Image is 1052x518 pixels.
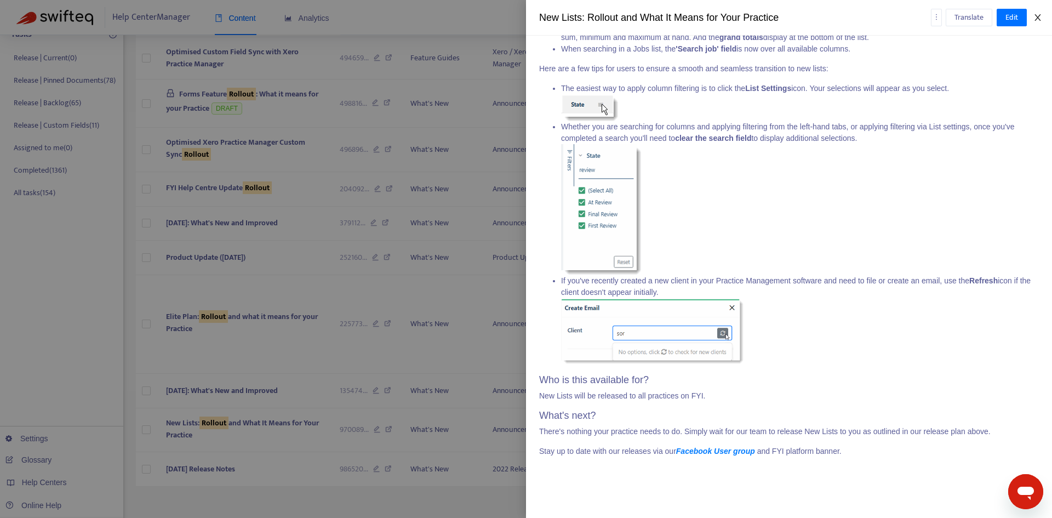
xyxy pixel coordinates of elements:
[719,33,763,42] strong: grand totals
[1008,474,1043,509] iframe: Button to launch messaging window
[931,9,942,26] button: more
[539,391,705,400] span: New Lists will be released to all practices on FYI.
[561,94,619,121] img: 2114_New_Lists_Column_Heading_Menu.gif
[561,122,1015,213] span: Whether you are searching for columns and applying filtering from the left-hand tabs, or applying...
[561,84,949,111] span: The easiest way to apply column filtering is to click the icon. Your selections will appear as yo...
[675,134,751,143] strong: clear the search field
[539,64,828,73] span: Here are a few tips for users to ensure a smooth and seamless transition to new lists:
[954,12,984,24] span: Translate
[997,9,1027,26] button: Edit
[676,447,755,456] a: Facebook User group
[561,144,641,275] img: 2189_New_Lists_Filter_Search.gif
[946,9,992,26] button: Translate
[539,410,596,421] span: What's next?
[561,21,1031,42] span: are also available on Jobs lists. Removing the need to export to Excel, users now have calculatio...
[561,275,1039,366] li: If you've recently created a new client in your Practice Management software and need to file or ...
[676,44,736,53] strong: 'Search job' field
[539,447,842,456] span: Stay up to date with our releases via our and FYI platform banner.
[1030,13,1045,23] button: Close
[1005,12,1018,24] span: Edit
[539,374,649,385] span: Who is this available for?
[745,84,791,93] strong: List Settings
[561,44,850,53] span: When searching in a Jobs list, the is now over all available columns.
[933,13,940,21] span: more
[561,298,746,366] img: Client_filing_refresh_image.gif
[1033,13,1042,22] span: close
[539,427,991,436] span: There's nothing your practice needs to do. Simply wait for our team to release New Lists to you a...
[539,10,931,25] div: New Lists: Rollout and What It Means for Your Practice
[969,276,998,285] strong: Refresh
